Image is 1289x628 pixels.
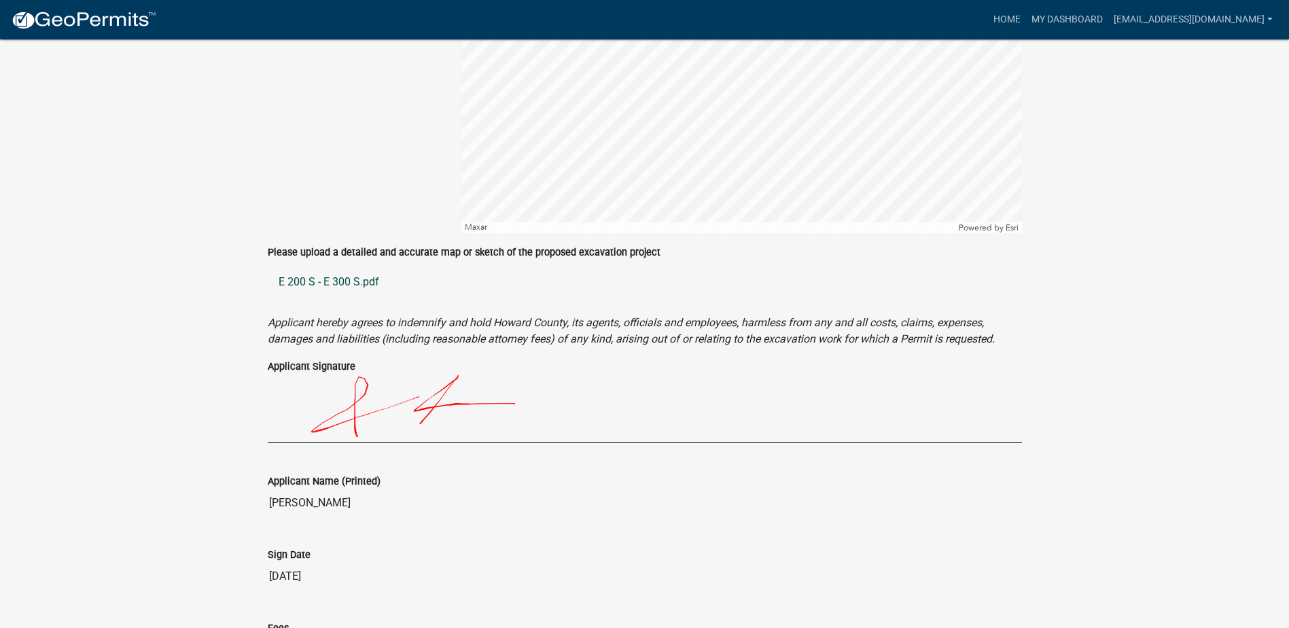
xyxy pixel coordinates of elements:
[268,362,355,372] label: Applicant Signature
[461,222,955,233] div: Maxar
[268,248,660,258] label: Please upload a detailed and accurate map or sketch of the proposed excavation project
[988,7,1026,33] a: Home
[268,266,1022,298] a: E 200 S - E 300 S.pdf
[268,316,995,345] i: Applicant hereby agrees to indemnify and hold Howard County, its agents, officials and employees,...
[1026,7,1108,33] a: My Dashboard
[268,477,381,487] label: Applicant Name (Printed)
[1006,223,1019,232] a: Esri
[268,374,966,442] img: B4gNtuwILMexAAAAAElFTkSuQmCC
[955,222,1022,233] div: Powered by
[1108,7,1278,33] a: [EMAIL_ADDRESS][DOMAIN_NAME]
[268,551,311,560] label: Sign Date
